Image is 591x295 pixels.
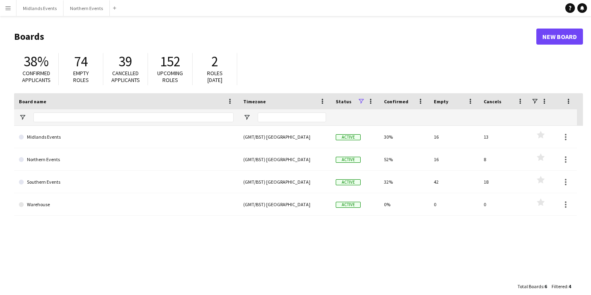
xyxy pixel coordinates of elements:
button: Midlands Events [16,0,64,16]
span: 4 [568,283,571,289]
span: Cancelled applicants [111,70,140,84]
div: 0 [479,193,529,215]
a: Warehouse [19,193,234,216]
div: 16 [429,126,479,148]
span: Active [336,179,361,185]
div: 30% [379,126,429,148]
span: Cancels [484,98,501,104]
span: 38% [24,53,49,70]
div: 13 [479,126,529,148]
div: 52% [379,148,429,170]
span: Board name [19,98,46,104]
span: Confirmed [384,98,408,104]
span: Empty [434,98,448,104]
div: 0% [379,193,429,215]
span: Status [336,98,351,104]
a: Southern Events [19,171,234,193]
span: Timezone [243,98,266,104]
div: 42 [429,171,479,193]
div: (GMT/BST) [GEOGRAPHIC_DATA] [238,148,331,170]
h1: Boards [14,31,536,43]
span: 6 [544,283,547,289]
a: Northern Events [19,148,234,171]
span: Confirmed applicants [22,70,51,84]
span: Total Boards [517,283,543,289]
span: 2 [211,53,218,70]
span: Active [336,134,361,140]
div: : [552,279,571,294]
div: (GMT/BST) [GEOGRAPHIC_DATA] [238,171,331,193]
span: Upcoming roles [157,70,183,84]
input: Board name Filter Input [33,113,234,122]
span: 152 [160,53,181,70]
button: Northern Events [64,0,110,16]
a: New Board [536,29,583,45]
div: 8 [479,148,529,170]
span: Roles [DATE] [207,70,223,84]
span: 39 [119,53,132,70]
a: Midlands Events [19,126,234,148]
button: Open Filter Menu [19,114,26,121]
div: : [517,279,547,294]
div: 18 [479,171,529,193]
div: 32% [379,171,429,193]
div: (GMT/BST) [GEOGRAPHIC_DATA] [238,126,331,148]
button: Open Filter Menu [243,114,250,121]
div: (GMT/BST) [GEOGRAPHIC_DATA] [238,193,331,215]
span: Active [336,202,361,208]
div: 16 [429,148,479,170]
span: Filtered [552,283,567,289]
span: Empty roles [73,70,89,84]
input: Timezone Filter Input [258,113,326,122]
span: Active [336,157,361,163]
div: 0 [429,193,479,215]
span: 74 [74,53,88,70]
